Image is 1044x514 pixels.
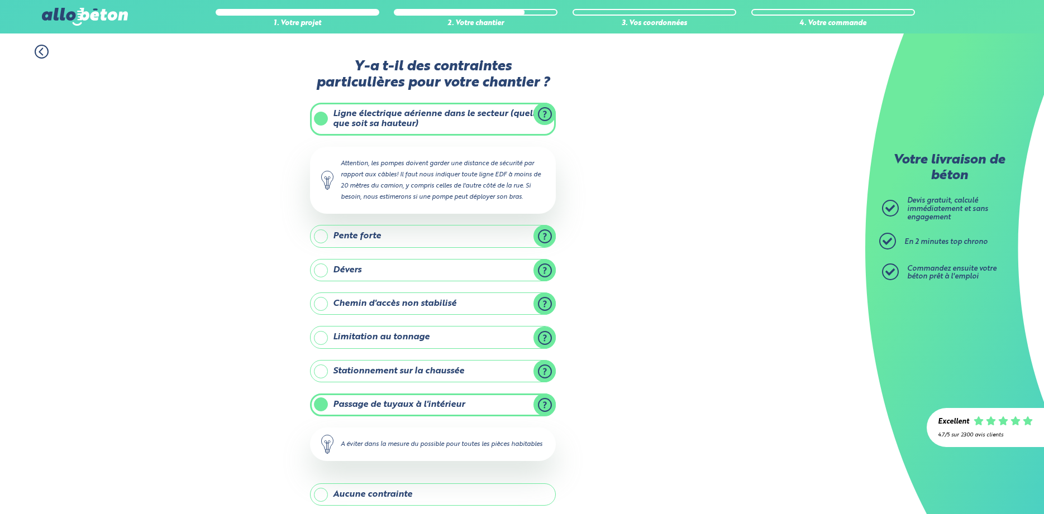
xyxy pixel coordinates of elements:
div: 1. Votre projet [216,20,379,28]
div: 2. Votre chantier [394,20,557,28]
div: A éviter dans la mesure du possible pour toutes les pièces habitables [310,427,556,461]
div: 3. Vos coordonnées [573,20,736,28]
iframe: Help widget launcher [945,470,1032,502]
label: Passage de tuyaux à l'intérieur [310,393,556,416]
p: Votre livraison de béton [885,153,1013,184]
div: Excellent [938,418,969,426]
label: Dévers [310,259,556,281]
span: En 2 minutes top chrono [904,238,988,246]
label: Aucune contrainte [310,483,556,506]
label: Limitation au tonnage [310,326,556,348]
div: Attention, les pompes doivent garder une distance de sécurité par rapport aux câbles! Il faut nou... [310,147,556,214]
div: 4.7/5 sur 2300 avis clients [938,432,1033,438]
span: Devis gratuit, calculé immédiatement et sans engagement [907,197,988,220]
label: Y-a t-il des contraintes particulières pour votre chantier ? [310,59,556,92]
label: Stationnement sur la chaussée [310,360,556,382]
label: Chemin d'accès non stabilisé [310,292,556,315]
div: 4. Votre commande [751,20,915,28]
img: allobéton [42,8,128,26]
label: Ligne électrique aérienne dans le secteur (quelle que soit sa hauteur) [310,103,556,136]
label: Pente forte [310,225,556,247]
span: Commandez ensuite votre béton prêt à l'emploi [907,265,997,281]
